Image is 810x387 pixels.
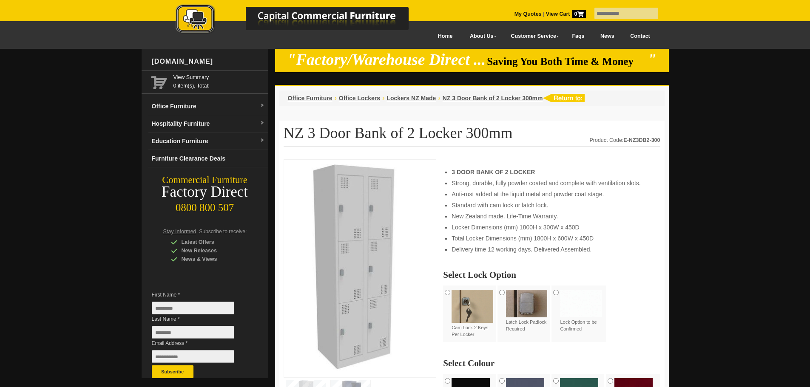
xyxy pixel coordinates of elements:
[623,137,660,143] strong: E-NZ3DB2-300
[387,95,436,102] a: Lockers NZ Made
[173,73,265,82] a: View Summary
[284,125,660,147] h1: NZ 3 Door Bank of 2 Locker 300mm
[487,56,646,67] span: Saving You Both Time & Money
[142,174,268,186] div: Commercial Furniture
[452,290,493,323] img: Cam Lock 2 Keys Per Locker
[572,10,586,18] span: 0
[452,245,651,254] li: Delivery time 12 working days. Delivered Assembled.
[152,315,247,323] span: Last Name *
[148,115,268,133] a: Hospitality Furnituredropdown
[152,302,234,314] input: First Name *
[564,27,593,46] a: Faqs
[199,229,247,234] span: Subscribe to receive:
[382,94,384,102] li: ›
[287,51,486,68] em: "Factory/Warehouse Direct ...
[148,133,268,150] a: Education Furnituredropdown
[452,169,535,175] strong: 3 DOOR BANK OF 2 LOCKER
[163,229,196,234] span: Stay Informed
[260,138,265,143] img: dropdown
[260,121,265,126] img: dropdown
[148,150,268,167] a: Furniture Clearance Deals
[339,95,380,102] a: Office Lockers
[152,4,450,38] a: Capital Commercial Furniture Logo
[560,290,602,317] img: Lock Option to be Confirmed
[452,290,493,338] label: Cam Lock 2 Keys Per Locker
[506,290,548,317] img: Latch Lock Padlock Required
[171,246,252,255] div: New Releases
[152,4,450,35] img: Capital Commercial Furniture Logo
[152,365,193,378] button: Subscribe
[148,98,268,115] a: Office Furnituredropdown
[544,11,585,17] a: View Cart0
[152,350,234,363] input: Email Address *
[443,271,660,279] h2: Select Lock Option
[589,136,660,144] div: Product Code:
[501,27,564,46] a: Customer Service
[142,198,268,214] div: 0800 800 507
[514,11,542,17] a: My Quotes
[288,95,333,102] a: Office Furniture
[648,51,657,68] em: "
[438,94,440,102] li: ›
[452,234,651,243] li: Total Locker Dimensions (mm) 1800H x 600W x 450D
[152,339,247,347] span: Email Address *
[622,27,658,46] a: Contact
[171,238,252,246] div: Latest Offers
[288,164,416,370] img: NZ 3 Door Bank of 2 Locker 300mm
[452,190,651,198] li: Anti-rust added at the liquid metal and powder coat stage.
[152,326,234,339] input: Last Name *
[506,290,548,332] label: Latch Lock Padlock Required
[452,179,651,187] li: Strong, durable, fully powder coated and complete with ventilation slots.
[452,223,651,232] li: Locker Dimensions (mm) 1800H x 300W x 450D
[443,95,543,102] a: NZ 3 Door Bank of 2 Locker 300mm
[543,94,585,102] img: return to
[592,27,622,46] a: News
[546,11,586,17] strong: View Cart
[560,290,602,332] label: Lock Option to be Confirmed
[148,49,268,74] div: [DOMAIN_NAME]
[452,201,651,209] li: Standard with cam lock or latch lock.
[260,103,265,108] img: dropdown
[452,212,651,220] li: New Zealand made. Life-Time Warranty.
[173,73,265,89] span: 0 item(s), Total:
[152,291,247,299] span: First Name *
[335,94,337,102] li: ›
[142,186,268,198] div: Factory Direct
[443,359,660,367] h2: Select Colour
[460,27,501,46] a: About Us
[171,255,252,263] div: News & Views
